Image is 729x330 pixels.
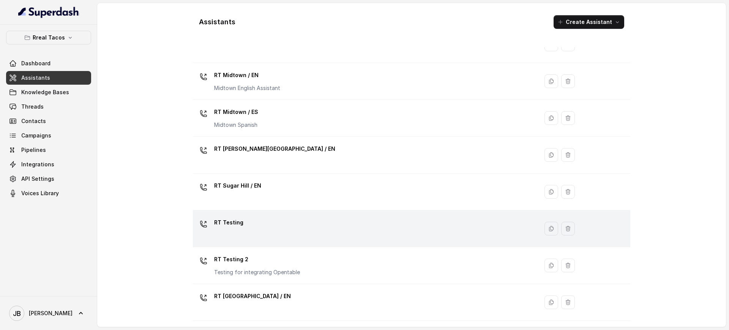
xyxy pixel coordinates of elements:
[21,132,51,139] span: Campaigns
[214,268,300,276] p: Testing for integrating Opentable
[6,114,91,128] a: Contacts
[214,106,258,118] p: RT Midtown / ES
[214,69,280,81] p: RT Midtown / EN
[199,16,235,28] h1: Assistants
[214,180,261,192] p: RT Sugar Hill / EN
[6,57,91,70] a: Dashboard
[6,143,91,157] a: Pipelines
[6,85,91,99] a: Knowledge Bases
[21,146,46,154] span: Pipelines
[6,172,91,186] a: API Settings
[21,88,69,96] span: Knowledge Bases
[21,103,44,111] span: Threads
[18,6,79,18] img: light.svg
[214,121,258,129] p: Midtown Spanish
[6,186,91,200] a: Voices Library
[6,158,91,171] a: Integrations
[214,253,300,265] p: RT Testing 2
[6,303,91,324] a: [PERSON_NAME]
[214,216,243,229] p: RT Testing
[21,60,50,67] span: Dashboard
[6,100,91,114] a: Threads
[21,117,46,125] span: Contacts
[29,309,73,317] span: [PERSON_NAME]
[214,84,280,92] p: Midtown English Assistant
[33,33,65,42] p: Rreal Tacos
[13,309,21,317] text: JB
[21,161,54,168] span: Integrations
[21,189,59,197] span: Voices Library
[6,129,91,142] a: Campaigns
[6,71,91,85] a: Assistants
[554,15,624,29] button: Create Assistant
[21,74,50,82] span: Assistants
[6,31,91,44] button: Rreal Tacos
[214,290,291,302] p: RT [GEOGRAPHIC_DATA] / EN
[21,175,54,183] span: API Settings
[214,143,335,155] p: RT [PERSON_NAME][GEOGRAPHIC_DATA] / EN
